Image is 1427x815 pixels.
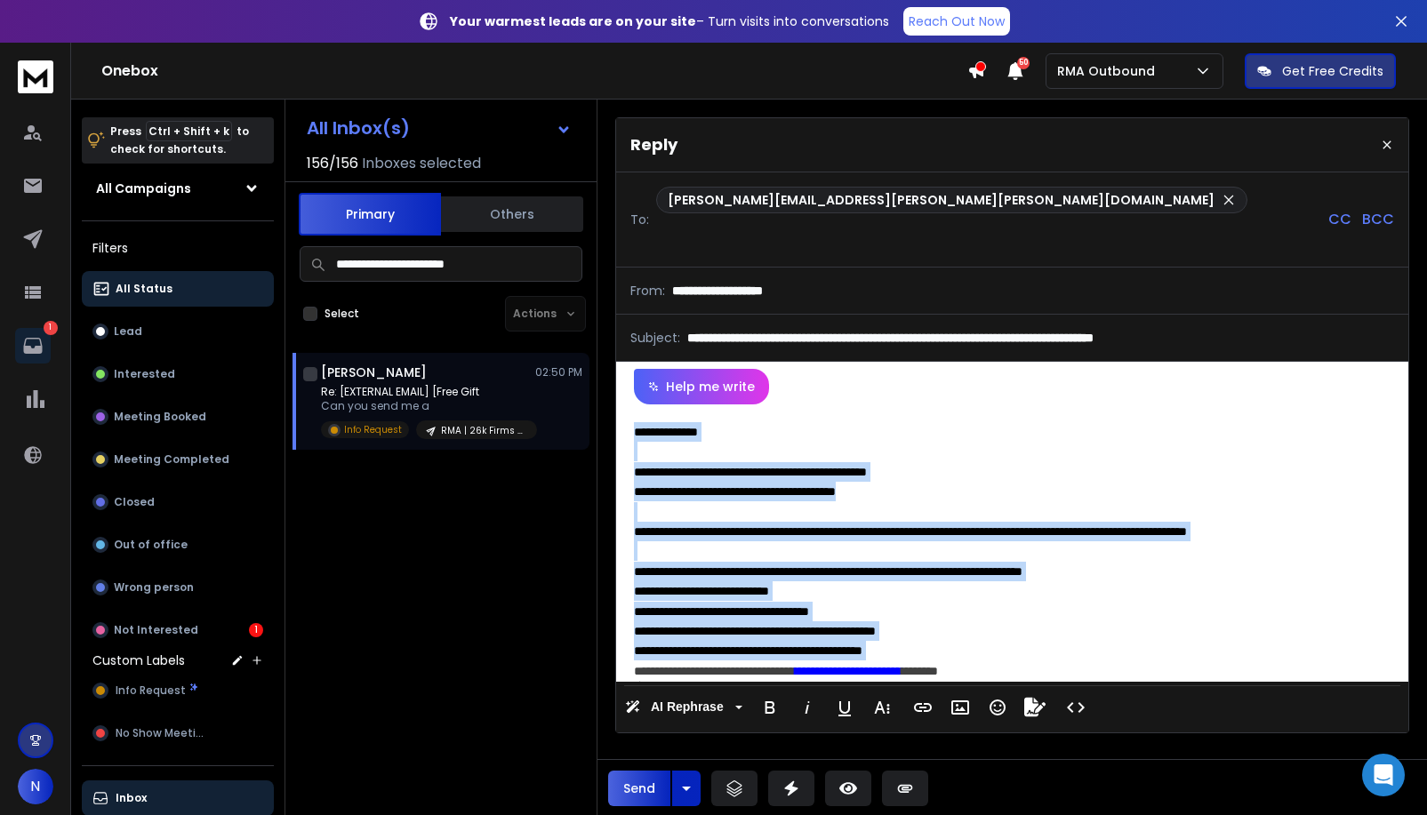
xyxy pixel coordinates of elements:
img: logo [18,60,53,93]
p: Info Request [344,423,402,436]
label: Select [325,307,359,321]
p: To: [630,211,649,228]
button: Underline (Ctrl+U) [828,690,862,725]
p: Can you send me a [321,399,534,413]
button: Meeting Completed [82,442,274,477]
p: Reply [630,132,677,157]
p: Closed [114,495,155,509]
h3: Inboxes selected [362,153,481,174]
a: 1 [15,328,51,364]
p: CC [1328,209,1351,230]
button: Code View [1059,690,1093,725]
p: Meeting Booked [114,410,206,424]
div: Open Intercom Messenger [1362,754,1405,796]
button: Help me write [634,369,769,404]
span: Info Request [116,683,186,698]
strong: Your warmest leads are on your site [450,12,696,30]
h3: Custom Labels [92,651,185,669]
button: Closed [82,484,274,520]
p: Meeting Completed [114,452,229,467]
p: Wrong person [114,580,194,595]
p: Subject: [630,329,680,347]
span: No Show Meeting [116,726,209,740]
button: Meeting Booked [82,399,274,435]
p: RMA | 26k Firms (Specific Owner Info) [441,424,526,437]
h3: Filters [82,236,274,260]
button: Lead [82,314,274,349]
button: All Status [82,271,274,307]
button: Insert Image (Ctrl+P) [943,690,977,725]
button: Insert Link (Ctrl+K) [906,690,940,725]
button: Others [441,195,583,234]
p: Press to check for shortcuts. [110,123,249,158]
h1: All Inbox(s) [307,119,410,137]
button: N [18,769,53,804]
button: Bold (Ctrl+B) [753,690,787,725]
p: 1 [44,321,58,335]
button: Wrong person [82,570,274,605]
p: RMA Outbound [1057,62,1162,80]
h1: All Campaigns [96,180,191,197]
button: No Show Meeting [82,715,274,751]
button: Send [608,771,670,806]
a: Reach Out Now [903,7,1010,36]
button: Interested [82,356,274,392]
p: From: [630,282,665,300]
button: Primary [299,193,441,236]
p: Lead [114,324,142,339]
button: Out of office [82,527,274,563]
span: 50 [1017,57,1030,69]
span: Ctrl + Shift + k [146,121,232,141]
p: All Status [116,282,172,296]
span: AI Rephrase [647,699,727,715]
p: Out of office [114,538,188,552]
p: Inbox [116,791,147,805]
h1: Onebox [101,60,967,82]
button: All Inbox(s) [293,110,586,146]
button: Info Request [82,673,274,708]
p: Interested [114,367,175,381]
button: All Campaigns [82,171,274,206]
p: – Turn visits into conversations [450,12,889,30]
button: Get Free Credits [1245,53,1396,89]
button: Not Interested1 [82,612,274,648]
button: Emoticons [981,690,1014,725]
p: Re: [EXTERNAL EMAIL] [Free Gift [321,385,534,399]
p: [PERSON_NAME][EMAIL_ADDRESS][PERSON_NAME][PERSON_NAME][DOMAIN_NAME] [668,191,1215,209]
button: AI Rephrase [621,690,746,725]
button: Italic (Ctrl+I) [790,690,824,725]
div: 1 [249,623,263,637]
h1: [PERSON_NAME] [321,364,427,381]
p: 02:50 PM [535,365,582,380]
p: Get Free Credits [1282,62,1383,80]
p: BCC [1362,209,1394,230]
span: 156 / 156 [307,153,358,174]
p: Reach Out Now [909,12,1005,30]
button: Signature [1018,690,1052,725]
p: Not Interested [114,623,198,637]
button: More Text [865,690,899,725]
